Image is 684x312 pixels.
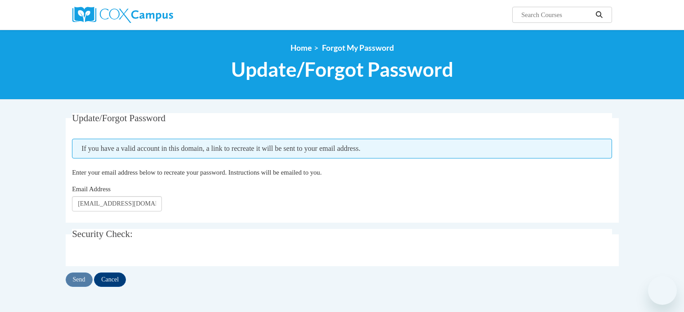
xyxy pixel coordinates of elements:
[94,272,126,287] input: Cancel
[592,9,606,20] button: Search
[72,185,111,193] span: Email Address
[322,43,394,53] span: Forgot My Password
[72,113,165,123] span: Update/Forgot Password
[72,7,243,23] a: Cox Campus
[291,43,312,53] a: Home
[648,276,677,305] iframe: Button to launch messaging window
[72,229,133,239] span: Security Check:
[72,169,322,176] span: Enter your email address below to recreate your password. Instructions will be emailed to you.
[231,57,453,81] span: Update/Forgot Password
[520,9,592,20] input: Search Courses
[72,139,612,158] span: If you have a valid account in this domain, a link to recreate it will be sent to your email addr...
[72,196,162,211] input: Email
[72,7,173,23] img: Cox Campus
